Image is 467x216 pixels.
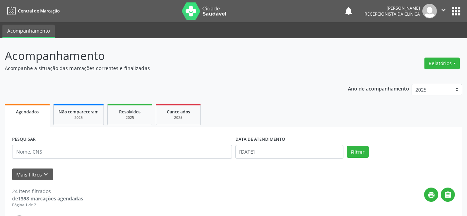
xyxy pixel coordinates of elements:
[424,58,460,69] button: Relatórios
[167,109,190,115] span: Cancelados
[16,109,39,115] span: Agendados
[12,188,83,195] div: 24 itens filtrados
[365,11,420,17] span: Recepcionista da clínica
[5,47,325,64] p: Acompanhamento
[18,8,60,14] span: Central de Marcação
[59,109,99,115] span: Não compareceram
[12,169,53,181] button: Mais filtroskeyboard_arrow_down
[12,134,36,145] label: PESQUISAR
[18,195,83,202] strong: 1398 marcações agendadas
[437,4,450,18] button: 
[441,188,455,202] button: 
[235,134,285,145] label: DATA DE ATENDIMENTO
[113,115,147,120] div: 2025
[119,109,141,115] span: Resolvidos
[5,64,325,72] p: Acompanhe a situação das marcações correntes e finalizadas
[347,146,369,158] button: Filtrar
[450,5,462,17] button: apps
[235,145,343,159] input: Selecione um intervalo
[348,84,409,93] p: Ano de acompanhamento
[12,202,83,208] div: Página 1 de 2
[422,4,437,18] img: img
[12,145,232,159] input: Nome, CNS
[444,191,452,199] i: 
[161,115,196,120] div: 2025
[365,5,420,11] div: [PERSON_NAME]
[344,6,353,16] button: notifications
[424,188,438,202] button: print
[42,171,50,178] i: keyboard_arrow_down
[2,25,55,38] a: Acompanhamento
[12,195,83,202] div: de
[59,115,99,120] div: 2025
[428,191,435,199] i: print
[5,5,60,17] a: Central de Marcação
[440,6,447,14] i: 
